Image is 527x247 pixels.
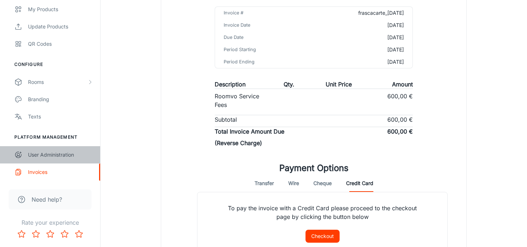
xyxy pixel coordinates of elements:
p: Description [215,80,246,89]
td: Period Starting [215,44,312,56]
button: Rate 1 star [14,227,29,241]
button: Wire [288,175,299,192]
div: Rooms [28,78,87,86]
div: Invoices [28,168,93,176]
td: Invoice Date [215,19,312,31]
p: Total Invoice Amount Due [215,127,284,136]
div: Texts [28,113,93,121]
p: Rate your experience [6,218,94,227]
button: Rate 5 star [72,227,86,241]
td: [DATE] [312,44,412,56]
button: Checkout [306,230,340,243]
p: Subtotal [215,115,237,124]
p: 600,00 € [387,115,413,124]
div: QR Codes [28,40,93,48]
div: Update Products [28,23,93,31]
p: Unit Price [326,80,352,89]
button: Cheque [313,175,332,192]
button: Credit Card [346,175,373,192]
td: [DATE] [312,56,412,68]
div: Branding [28,95,93,103]
div: User Administration [28,151,93,159]
p: Amount [392,80,413,89]
button: Transfer [255,175,274,192]
td: Due Date [215,31,312,44]
button: Rate 3 star [43,227,57,241]
span: Need help? [32,195,62,204]
td: Invoice # [215,7,312,19]
h1: Payment Options [279,162,349,175]
button: Rate 4 star [57,227,72,241]
td: [DATE] [312,19,412,31]
p: To pay the invoice with a Credit Card please proceed to the checkout page by clicking the button ... [215,192,430,230]
td: frascacarte_[DATE] [312,7,412,19]
p: (Reverse Charge) [215,139,262,147]
td: [DATE] [312,31,412,44]
td: Period Ending [215,56,312,68]
p: 600,00 € [387,127,413,136]
p: 600,00 € [387,92,413,109]
div: My Products [28,5,93,13]
button: Rate 2 star [29,227,43,241]
p: Roomvo Service Fees [215,92,264,109]
p: Qty. [284,80,294,89]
